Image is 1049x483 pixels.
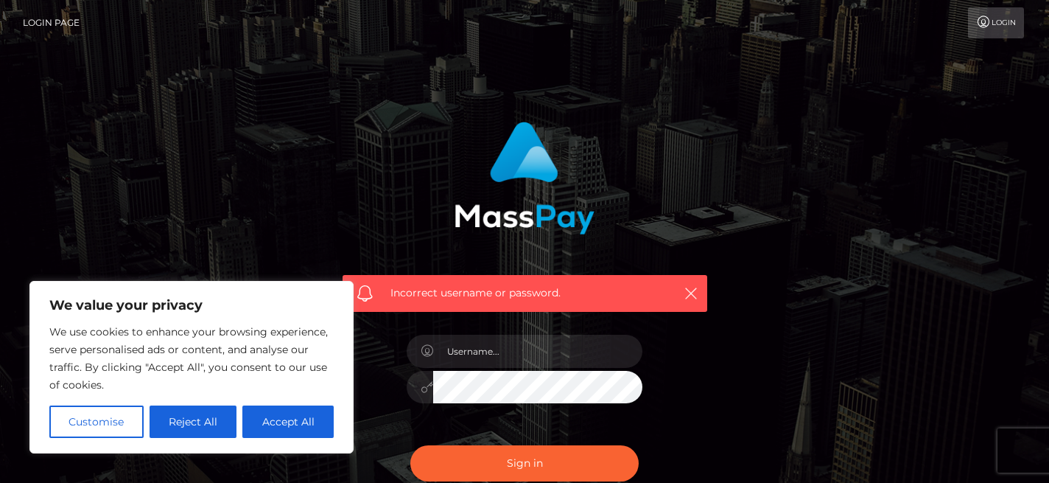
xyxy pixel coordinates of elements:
[49,323,334,394] p: We use cookies to enhance your browsing experience, serve personalised ads or content, and analys...
[49,296,334,314] p: We value your privacy
[49,406,144,438] button: Customise
[433,335,642,368] input: Username...
[242,406,334,438] button: Accept All
[29,281,354,454] div: We value your privacy
[410,445,639,482] button: Sign in
[390,285,659,301] span: Incorrect username or password.
[23,7,80,38] a: Login Page
[150,406,237,438] button: Reject All
[968,7,1024,38] a: Login
[455,122,594,234] img: MassPay Login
